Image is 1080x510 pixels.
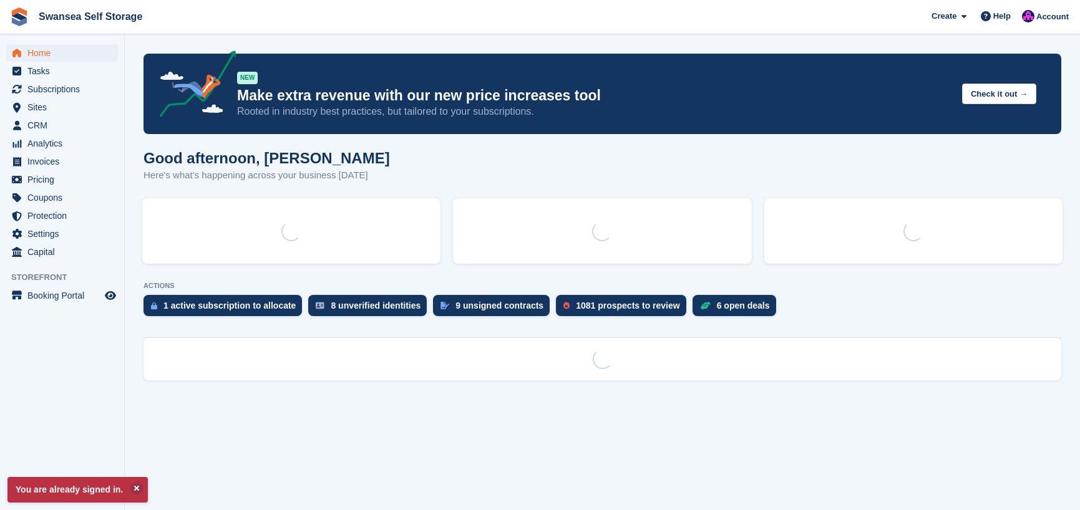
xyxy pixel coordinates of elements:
[27,62,102,80] span: Tasks
[6,225,118,243] a: menu
[149,51,236,122] img: price-adjustments-announcement-icon-8257ccfd72463d97f412b2fc003d46551f7dbcb40ab6d574587a9cd5c0d94...
[6,153,118,170] a: menu
[27,99,102,116] span: Sites
[237,87,952,105] p: Make extra revenue with our new price increases tool
[1022,10,1034,22] img: Donna Davies
[6,207,118,224] a: menu
[6,99,118,116] a: menu
[144,295,308,322] a: 1 active subscription to allocate
[6,189,118,206] a: menu
[27,225,102,243] span: Settings
[27,189,102,206] span: Coupons
[717,301,770,310] div: 6 open deals
[576,301,680,310] div: 1081 prospects to review
[932,10,956,22] span: Create
[27,117,102,134] span: CRM
[331,301,421,310] div: 8 unverified identities
[6,171,118,188] a: menu
[151,302,157,310] img: active_subscription_to_allocate_icon-d502201f5373d7db506a760aba3b589e785aa758c864c3986d89f69b8ff3...
[27,243,102,261] span: Capital
[6,287,118,304] a: menu
[27,44,102,62] span: Home
[34,6,147,27] a: Swansea Self Storage
[10,7,29,26] img: stora-icon-8386f47178a22dfd0bd8f6a31ec36ba5ce8667c1dd55bd0f319d3a0aa187defe.svg
[556,295,693,322] a: 1081 prospects to review
[563,302,570,309] img: prospect-51fa495bee0391a8d652442698ab0144808aea92771e9ea1ae160a38d050c398.svg
[27,80,102,98] span: Subscriptions
[163,301,296,310] div: 1 active subscription to allocate
[27,207,102,224] span: Protection
[27,153,102,170] span: Invoices
[6,243,118,261] a: menu
[700,301,711,310] img: deal-1b604bf984904fb50ccaf53a9ad4b4a5d6e5aea283cecdc64d6e3604feb123c2.svg
[11,271,124,284] span: Storefront
[6,117,118,134] a: menu
[27,287,102,304] span: Booking Portal
[455,301,543,310] div: 9 unsigned contracts
[308,295,433,322] a: 8 unverified identities
[7,477,148,503] p: You are already signed in.
[6,44,118,62] a: menu
[316,302,324,309] img: verify_identity-adf6edd0f0f0b5bbfe63781bf79b02c33cf7c696d77639b501bdc392416b5a36.svg
[6,62,118,80] a: menu
[962,84,1036,104] button: Check it out →
[1036,11,1069,23] span: Account
[440,302,449,309] img: contract_signature_icon-13c848040528278c33f63329250d36e43548de30e8caae1d1a13099fd9432cc5.svg
[144,168,390,183] p: Here's what's happening across your business [DATE]
[6,135,118,152] a: menu
[433,295,556,322] a: 9 unsigned contracts
[27,135,102,152] span: Analytics
[27,171,102,188] span: Pricing
[144,150,390,166] h1: Good afternoon, [PERSON_NAME]
[237,72,258,84] div: NEW
[237,105,952,118] p: Rooted in industry best practices, but tailored to your subscriptions.
[693,295,782,322] a: 6 open deals
[103,288,118,303] a: Preview store
[144,282,1061,290] p: ACTIONS
[6,80,118,98] a: menu
[993,10,1011,22] span: Help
